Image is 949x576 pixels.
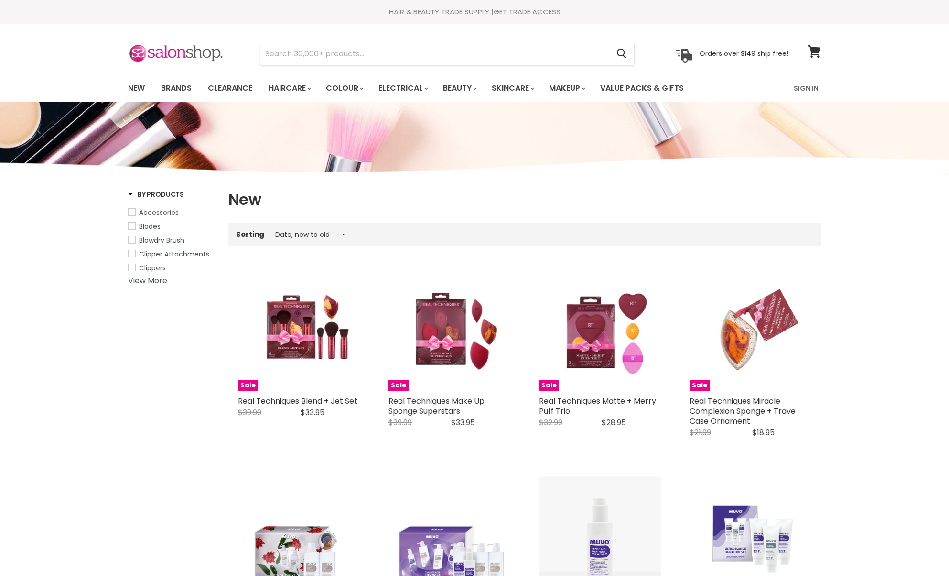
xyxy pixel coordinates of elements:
span: Clipper Attachments [139,249,209,259]
span: Blades [139,222,161,231]
p: Orders over $149 ship free! [700,49,788,58]
span: $18.95 [752,427,775,438]
a: Real Techniques Miracle Complexion Sponge + Trave Case Ornament Sale [690,269,811,391]
h3: By Products [128,190,184,199]
input: Search [260,43,609,65]
span: Sale [539,380,559,391]
span: Sale [238,380,258,391]
a: Clipper Attachments [128,249,216,259]
span: Blowdry Brush [139,235,184,245]
a: Real Techniques Make Up Sponge Superstars [388,395,485,416]
span: $33.95 [451,417,475,428]
button: Search [609,43,634,65]
span: $39.99 [388,417,412,428]
a: Clippers [128,263,216,273]
span: Sale [690,380,710,391]
a: GET TRADE ACCESS [494,7,561,17]
a: Beauty [436,78,483,98]
img: Real Techniques Make Up Sponge Superstars [389,269,510,391]
a: Colour [319,78,369,98]
a: Real Techniques Matte + Merry Puff Trio Sale [539,269,661,391]
ul: Main menu [121,75,740,102]
a: Brands [154,78,199,98]
span: $21.99 [690,427,711,438]
a: Accessories [128,207,216,218]
h1: New [228,190,821,210]
a: New [121,78,152,98]
a: Makeup [542,78,591,98]
a: Clearance [201,78,259,98]
span: $33.95 [301,407,324,418]
a: Sign In [788,78,824,98]
nav: Main [116,75,833,102]
a: Haircare [261,78,317,98]
span: Accessories [139,208,179,217]
a: Real Techniques Make Up Sponge Superstars Sale [388,269,510,391]
form: Product [260,43,635,65]
a: Electrical [371,78,434,98]
span: $39.99 [238,407,261,418]
a: Real Techniques Blend + Jet Set Sale [238,269,360,391]
a: Blades [128,221,216,232]
img: Real Techniques Matte + Merry Puff Trio [539,269,660,391]
img: Real Techniques Blend + Jet Set [238,269,359,391]
a: Real Techniques Miracle Complexion Sponge + Trave Case Ornament [690,395,796,427]
img: Real Techniques Miracle Complexion Sponge + Trave Case Ornament [690,269,811,391]
span: Clippers [139,263,166,273]
a: Real Techniques Matte + Merry Puff Trio [539,395,656,416]
a: Value Packs & Gifts [593,78,691,98]
a: Blowdry Brush [128,235,216,245]
span: Sale [388,380,409,391]
span: $28.95 [602,417,626,428]
a: Real Techniques Blend + Jet Set [238,395,357,406]
span: $32.99 [539,417,562,428]
a: Skincare [485,78,540,98]
a: View More [128,275,167,286]
div: HAIR & BEAUTY TRADE SUPPLY | [116,7,833,17]
label: Sorting [236,230,264,238]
